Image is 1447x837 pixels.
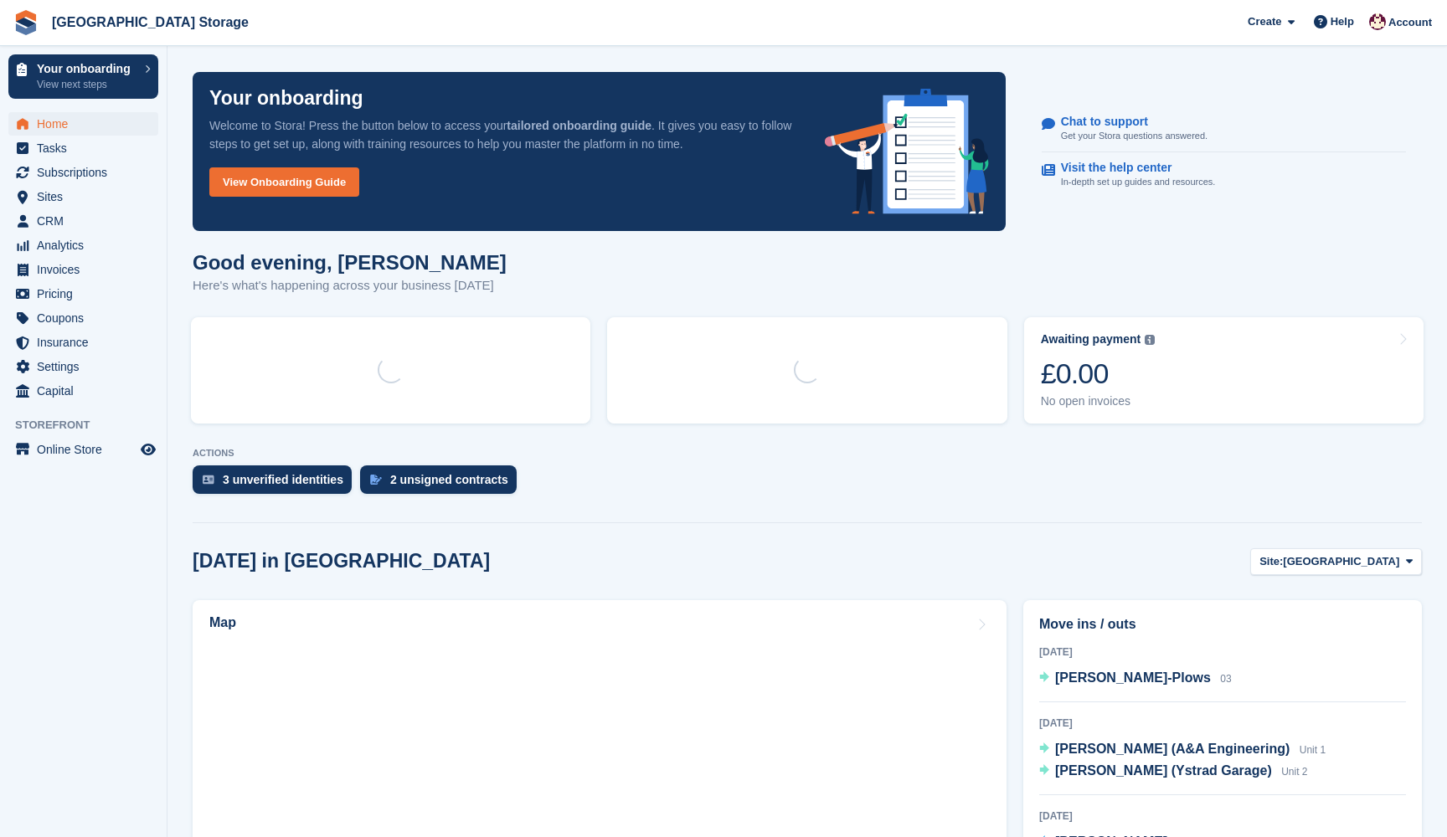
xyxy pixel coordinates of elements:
div: [DATE] [1039,716,1406,731]
h2: [DATE] in [GEOGRAPHIC_DATA] [193,550,490,573]
div: £0.00 [1041,357,1156,391]
span: Unit 2 [1281,766,1307,778]
a: menu [8,136,158,160]
a: [PERSON_NAME]-Plows 03 [1039,668,1232,690]
p: Get your Stora questions answered. [1061,129,1208,143]
a: 3 unverified identities [193,465,360,502]
span: Invoices [37,258,137,281]
img: icon-info-grey-7440780725fd019a000dd9b08b2336e03edf1995a4989e88bcd33f0948082b44.svg [1145,335,1155,345]
a: Visit the help center In-depth set up guides and resources. [1042,152,1406,198]
span: Create [1248,13,1281,30]
span: Insurance [37,331,137,354]
div: [DATE] [1039,644,1406,660]
span: Site: [1259,553,1283,570]
a: menu [8,355,158,378]
p: Visit the help center [1061,161,1202,175]
span: Pricing [37,282,137,306]
img: verify_identity-adf6edd0f0f0b5bbfe63781bf79b02c33cf7c696d77639b501bdc392416b5a36.svg [203,475,214,485]
span: Settings [37,355,137,378]
h2: Move ins / outs [1039,614,1406,634]
a: 2 unsigned contracts [360,465,525,502]
img: onboarding-info-6c161a55d2c0e0a8cae90662b2fe09162a5109e8cc188191df67fb4f79e88e88.svg [825,89,989,214]
a: menu [8,161,158,184]
h2: Map [209,615,236,630]
a: Chat to support Get your Stora questions answered. [1042,106,1406,152]
p: Chat to support [1061,115,1194,129]
a: menu [8,112,158,136]
a: View Onboarding Guide [209,167,359,197]
span: [GEOGRAPHIC_DATA] [1283,553,1399,570]
div: Awaiting payment [1041,332,1141,347]
div: 3 unverified identities [223,473,343,486]
a: Preview store [138,439,158,460]
span: Home [37,112,137,136]
a: menu [8,185,158,208]
span: 03 [1220,673,1231,685]
span: Help [1331,13,1354,30]
span: Capital [37,379,137,403]
a: menu [8,282,158,306]
span: Coupons [37,306,137,330]
div: 2 unsigned contracts [390,473,508,486]
p: In-depth set up guides and resources. [1061,175,1216,189]
span: Analytics [37,234,137,257]
a: menu [8,379,158,403]
span: Tasks [37,136,137,160]
strong: tailored onboarding guide [507,119,651,132]
span: [PERSON_NAME] (Ystrad Garage) [1055,763,1272,778]
div: [DATE] [1039,809,1406,824]
a: Awaiting payment £0.00 No open invoices [1024,317,1424,424]
span: Sites [37,185,137,208]
p: View next steps [37,77,136,92]
a: [GEOGRAPHIC_DATA] Storage [45,8,255,36]
a: [PERSON_NAME] (A&A Engineering) Unit 1 [1039,739,1326,761]
span: Online Store [37,438,137,461]
a: menu [8,438,158,461]
button: Site: [GEOGRAPHIC_DATA] [1250,548,1422,576]
a: [PERSON_NAME] (Ystrad Garage) Unit 2 [1039,761,1308,783]
p: ACTIONS [193,448,1422,459]
p: Your onboarding [209,89,363,108]
div: No open invoices [1041,394,1156,408]
a: menu [8,209,158,233]
span: [PERSON_NAME]-Plows [1055,670,1211,685]
a: menu [8,306,158,330]
a: Your onboarding View next steps [8,54,158,99]
span: Storefront [15,417,167,434]
h1: Good evening, [PERSON_NAME] [193,251,507,274]
p: Your onboarding [37,63,136,74]
img: contract_signature_icon-13c848040528278c33f63329250d36e43548de30e8caae1d1a13099fd9432cc5.svg [370,475,382,485]
span: Unit 1 [1300,744,1326,756]
a: menu [8,331,158,354]
span: Account [1388,14,1432,31]
span: CRM [37,209,137,233]
p: Welcome to Stora! Press the button below to access your . It gives you easy to follow steps to ge... [209,116,798,153]
a: menu [8,258,158,281]
span: [PERSON_NAME] (A&A Engineering) [1055,742,1290,756]
img: stora-icon-8386f47178a22dfd0bd8f6a31ec36ba5ce8667c1dd55bd0f319d3a0aa187defe.svg [13,10,39,35]
img: Andrew Lacey [1369,13,1386,30]
p: Here's what's happening across your business [DATE] [193,276,507,295]
a: menu [8,234,158,257]
span: Subscriptions [37,161,137,184]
